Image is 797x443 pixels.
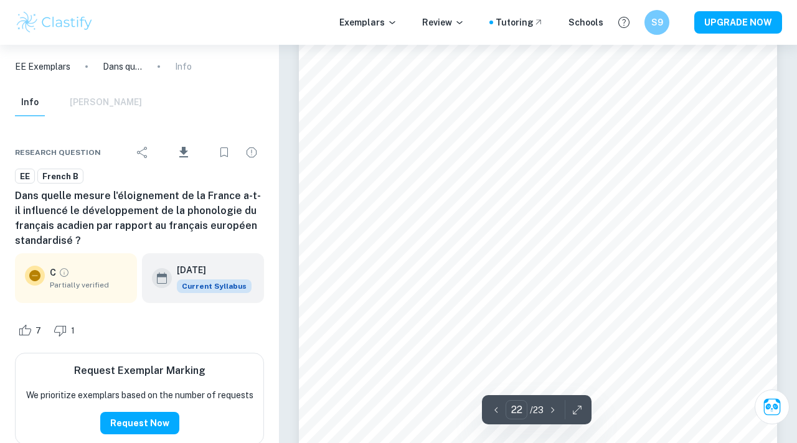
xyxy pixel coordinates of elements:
a: Tutoring [496,16,544,29]
a: French B [37,169,83,184]
button: S9 [644,10,669,35]
h6: S9 [650,16,664,29]
div: Report issue [239,140,264,165]
div: This exemplar is based on the current syllabus. Feel free to refer to it for inspiration/ideas wh... [177,279,252,293]
button: Request Now [100,412,179,434]
span: French B [38,170,83,183]
p: We prioritize exemplars based on the number of requests [26,388,253,402]
p: Exemplars [339,16,397,29]
span: EE [16,170,34,183]
h6: [DATE] [177,263,242,277]
button: Help and Feedback [613,12,634,33]
p: C [50,266,56,279]
span: Research question [15,147,101,158]
p: Dans quelle mesure l'éloignement de la France a-t-il influencé le développement de la phonologie ... [103,60,143,73]
a: Grade partially verified [59,267,70,278]
h6: Dans quelle mesure l'éloignement de la France a-t-il influencé le développement de la phonologie ... [15,189,264,248]
div: Download [158,136,209,169]
span: Partially verified [50,279,127,291]
p: Info [175,60,192,73]
span: Current Syllabus [177,279,252,293]
h6: Request Exemplar Marking [74,363,205,378]
p: Review [422,16,465,29]
a: EE [15,169,35,184]
a: Schools [568,16,603,29]
button: Ask Clai [755,389,790,424]
span: 1 [64,325,82,337]
button: Info [15,89,45,116]
div: Dislike [50,320,82,340]
span: 7 [29,325,48,337]
div: Bookmark [212,140,237,165]
button: UPGRADE NOW [694,11,782,34]
div: Like [15,320,48,340]
p: / 23 [530,403,544,417]
div: Share [130,140,155,165]
img: Clastify logo [15,10,94,35]
a: EE Exemplars [15,60,70,73]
